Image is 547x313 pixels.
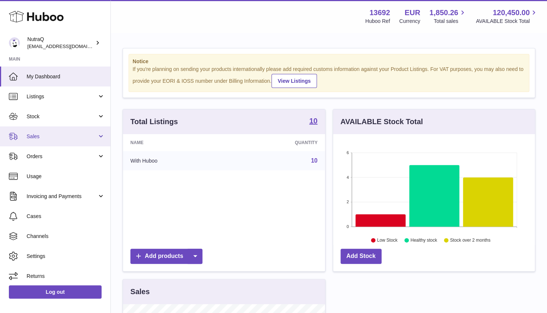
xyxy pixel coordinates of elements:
span: My Dashboard [27,73,105,80]
span: Total sales [434,18,466,25]
a: 10 [309,117,317,126]
a: Log out [9,285,102,299]
th: Quantity [229,134,325,151]
a: 10 [311,157,318,164]
h3: AVAILABLE Stock Total [341,117,423,127]
span: Cases [27,213,105,220]
span: Listings [27,93,97,100]
a: Add Stock [341,249,382,264]
span: Returns [27,273,105,280]
span: AVAILABLE Stock Total [476,18,538,25]
span: Usage [27,173,105,180]
span: Orders [27,153,97,160]
text: Stock over 2 months [450,238,490,243]
span: Invoicing and Payments [27,193,97,200]
div: Huboo Ref [365,18,390,25]
span: Channels [27,233,105,240]
td: With Huboo [123,151,229,170]
div: If you're planning on sending your products internationally please add required customs informati... [133,66,525,88]
a: 120,450.00 AVAILABLE Stock Total [476,8,538,25]
text: 4 [346,175,349,180]
text: 6 [346,150,349,155]
a: Add products [130,249,202,264]
strong: EUR [404,8,420,18]
text: Healthy stock [410,238,437,243]
h3: Total Listings [130,117,178,127]
text: 2 [346,200,349,204]
strong: 13692 [369,8,390,18]
span: Sales [27,133,97,140]
text: Low Stock [377,238,397,243]
h3: Sales [130,287,150,297]
div: NutraQ [27,36,94,50]
strong: Notice [133,58,525,65]
span: Stock [27,113,97,120]
span: 1,850.26 [430,8,458,18]
a: View Listings [271,74,317,88]
a: 1,850.26 Total sales [430,8,467,25]
strong: 10 [309,117,317,125]
th: Name [123,134,229,151]
span: 120,450.00 [493,8,530,18]
img: log@nutraq.com [9,37,20,48]
div: Currency [399,18,420,25]
span: [EMAIL_ADDRESS][DOMAIN_NAME] [27,43,109,49]
text: 0 [346,224,349,229]
span: Settings [27,253,105,260]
